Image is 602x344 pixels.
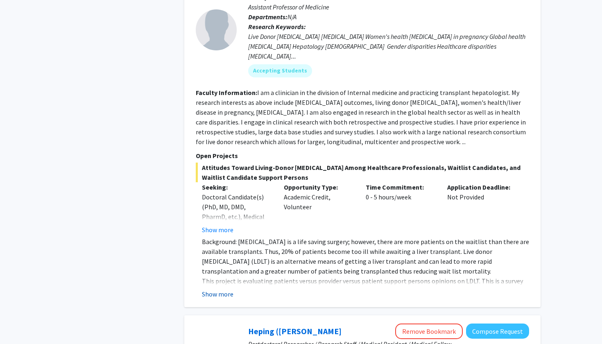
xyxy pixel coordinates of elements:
button: Remove Bookmark [395,324,463,339]
div: Doctoral Candidate(s) (PhD, MD, DMD, PharmD, etc.), Medical Resident(s) / Medical Fellow(s) [202,192,272,241]
div: Live Donor [MEDICAL_DATA] [MEDICAL_DATA] Women's health [MEDICAL_DATA] in pregnancy Global health... [248,32,529,61]
span: Attitudes Toward Living-Donor [MEDICAL_DATA] Among Healthcare Professionals, Waitlist Candidates,... [196,163,529,182]
p: Open Projects [196,151,529,161]
iframe: Chat [6,307,35,338]
b: Research Keywords: [248,23,306,31]
b: Departments: [248,13,287,21]
a: Heping ([PERSON_NAME] [248,326,342,336]
p: Seeking: [202,182,272,192]
p: Opportunity Type: [284,182,353,192]
p: Background: [MEDICAL_DATA] is a life saving surgery; however, there are more patients on the wait... [202,237,529,276]
span: N/A [287,13,296,21]
p: Assistant Professor of Medicine [248,2,529,12]
b: Faculty Information: [196,88,257,97]
div: Academic Credit, Volunteer [278,182,360,235]
p: Application Deadline: [447,182,517,192]
mat-chip: Accepting Students [248,64,312,77]
div: Not Provided [441,182,523,235]
button: Show more [202,289,233,299]
button: Compose Request to Heping (Ann) Sheng [466,324,529,339]
p: This project is evaluating patients versus provider versus patient support persons opinions on LD... [202,276,529,296]
button: Show more [202,225,233,235]
p: Time Commitment: [366,182,435,192]
fg-read-more: I am a clinician in the division of Internal medicine and practicing transplant hepatologist. My ... [196,88,526,146]
div: 0 - 5 hours/week [360,182,441,235]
